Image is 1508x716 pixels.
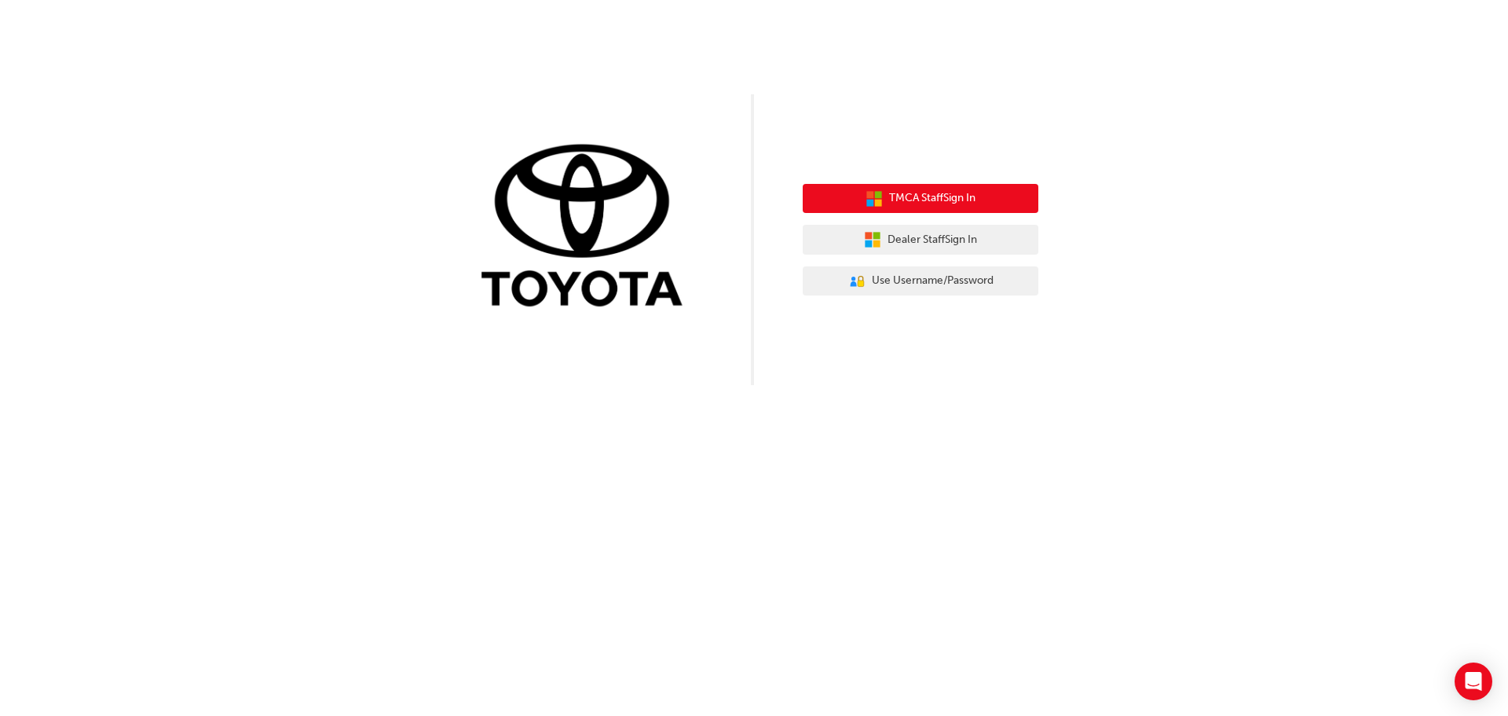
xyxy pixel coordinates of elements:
span: Dealer Staff Sign In [888,231,977,249]
button: TMCA StaffSign In [803,184,1038,214]
span: Use Username/Password [872,272,994,290]
button: Dealer StaffSign In [803,225,1038,255]
span: TMCA Staff Sign In [889,189,975,207]
button: Use Username/Password [803,266,1038,296]
div: Open Intercom Messenger [1455,663,1492,700]
img: Trak [470,141,705,314]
